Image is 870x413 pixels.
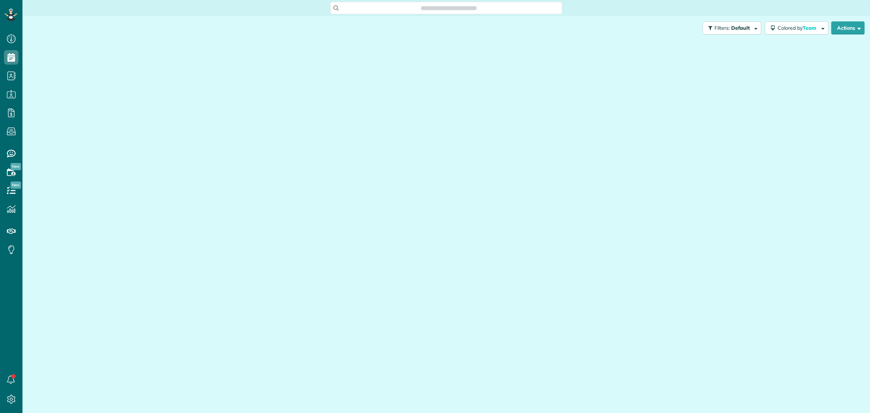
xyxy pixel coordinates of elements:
[778,25,819,31] span: Colored by
[831,21,865,34] button: Actions
[765,21,828,34] button: Colored byTeam
[731,25,750,31] span: Default
[428,4,469,12] span: Search ZenMaid…
[11,163,21,170] span: New
[699,21,761,34] a: Filters: Default
[714,25,730,31] span: Filters:
[803,25,817,31] span: Team
[11,181,21,189] span: New
[703,21,761,34] button: Filters: Default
